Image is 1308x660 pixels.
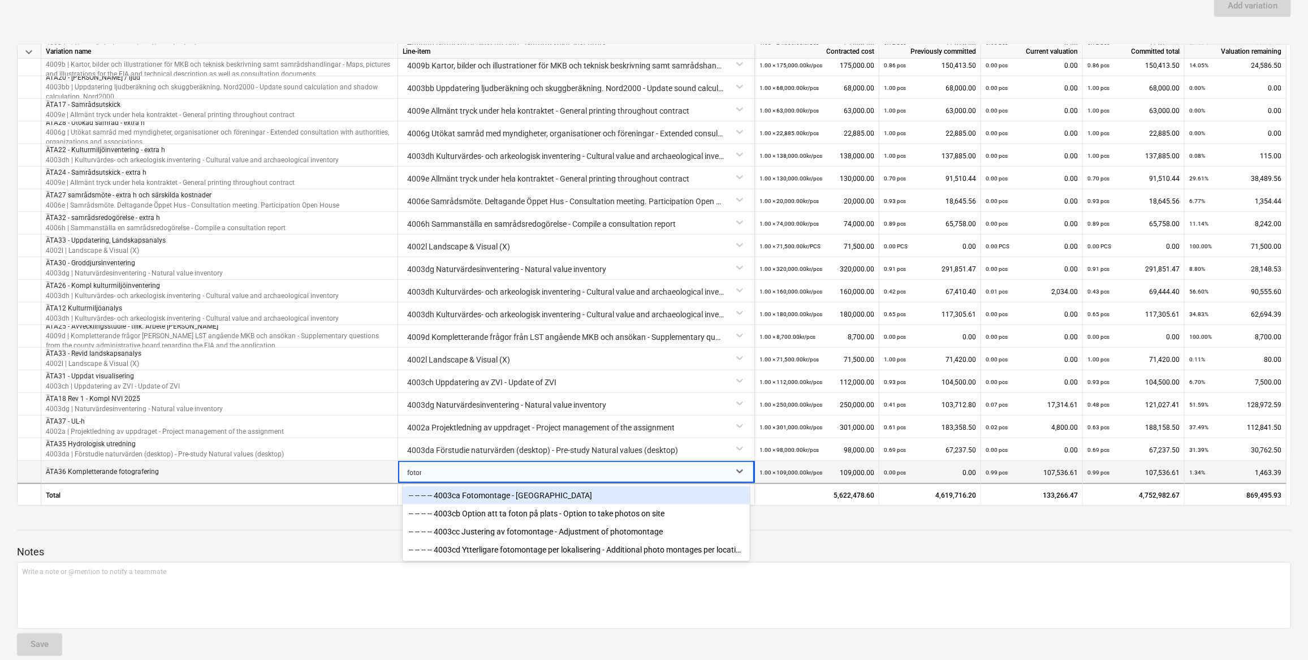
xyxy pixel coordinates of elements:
[879,483,981,506] div: 4,619,716.20
[46,394,223,404] p: ÄTA18 Rev 1 - Kompl NVI 2025
[46,381,180,391] p: 4003ch | Uppdatering av ZVI - Update of ZVI
[986,280,1078,303] div: 2,034.00
[1189,461,1281,484] div: 1,463.39
[403,486,750,504] div: -- -- -- -- 4003ca Fotomontage - Photomontage
[884,122,976,145] div: 22,885.00
[41,483,398,506] div: Total
[884,235,976,258] div: 0.00
[986,461,1078,484] div: 107,536.61
[986,189,1078,213] div: 0.00
[1087,175,1110,182] small: 0.70 pcs
[1189,99,1281,122] div: 0.00
[46,404,223,413] p: 4003dg | Naturvärdesinventering - Natural value inventory
[1087,144,1180,167] div: 137,885.00
[884,370,976,394] div: 104,500.00
[759,54,874,77] div: 175,000.00
[884,469,906,476] small: 0.00 pcs
[759,356,819,363] small: 1.00 × 71,500.00kr / pcs
[1189,167,1281,190] div: 38,489.56
[46,304,339,313] p: ÄTA12 Kulturmiljöanalys
[884,130,906,136] small: 1.00 pcs
[46,213,286,223] p: ÄTA32 - samrådsredogörelse - extra h
[1189,212,1281,235] div: 8,242.00
[1087,288,1110,295] small: 0.43 pcs
[46,236,166,245] p: ÄTA33 - Uppdatering, Landskapsanalys
[879,45,981,59] div: Previously committed
[986,175,1008,182] small: 0.00 pcs
[1189,325,1281,348] div: 8,700.00
[46,128,393,147] p: 4006g | Utökat samråd med myndigheter, organisationer och föreningar - Extended consultation with...
[986,288,1008,295] small: 0.01 pcs
[884,402,906,408] small: 0.41 pcs
[986,130,1008,136] small: 0.00 pcs
[1087,325,1180,348] div: 0.00
[884,416,976,439] div: 183,358.50
[884,311,906,317] small: 0.65 pcs
[1189,266,1205,272] small: 8.80%
[986,469,1008,476] small: 0.99 pcs
[986,311,1008,317] small: 0.00 pcs
[1189,243,1212,249] small: 100.00%
[46,200,339,210] p: 4006e | Samrådsmöte. Deltagande Öppet Hus - Consultation meeting. Participation Open House
[1189,334,1212,340] small: 100.00%
[1189,311,1208,317] small: 34.83%
[884,280,976,303] div: 67,410.40
[46,359,141,368] p: 4002l | Landscape & Visual (X)
[46,100,295,110] p: ÄTA17 - Samrådsutskick
[1189,85,1205,91] small: 0.00%
[1189,221,1208,227] small: 11.14%
[986,416,1078,439] div: 4,800.00
[1189,416,1281,439] div: 112,841.50
[759,243,821,249] small: 1.00 × 71,500.00kr / PCS
[884,212,976,235] div: 65,758.00
[1087,243,1111,249] small: 0.00 PCS
[1251,606,1308,660] iframe: Chat Widget
[884,266,906,272] small: 0.91 pcs
[986,424,1008,430] small: 0.02 pcs
[884,334,906,340] small: 0.00 pcs
[1087,122,1180,145] div: 22,885.00
[1189,153,1205,159] small: 0.08%
[1087,235,1180,258] div: 0.00
[46,258,223,268] p: ÄTA30 - Groddjursinventering
[986,107,1008,114] small: 0.00 pcs
[1087,189,1180,213] div: 18,645.56
[1189,280,1281,303] div: 90,555.60
[17,545,1291,559] p: Notes
[981,45,1083,59] div: Current valuation
[759,85,819,91] small: 1.00 × 68,000.00kr / pcs
[1189,288,1208,295] small: 56.60%
[884,303,976,326] div: 117,305.61
[1189,370,1281,394] div: 7,500.00
[1087,221,1110,227] small: 0.89 pcs
[884,189,976,213] div: 18,645.56
[46,155,339,165] p: 4003dh | Kulturvärdes- och arkeologisk inventering - Cultural value and archaeological inventory
[884,198,906,204] small: 0.93 pcs
[1087,461,1180,484] div: 107,536.61
[1087,266,1110,272] small: 0.91 pcs
[986,348,1078,371] div: 0.00
[759,198,819,204] small: 1.00 × 20,000.00kr / pcs
[403,541,750,559] div: -- -- -- -- 4003cd Ytterligare fotomontage per lokalisering - Additional photo montages per location
[884,167,976,190] div: 91,510.44
[986,122,1078,145] div: 0.00
[759,334,815,340] small: 1.00 × 8,700.00kr / pcs
[403,504,750,523] div: -- -- -- -- 4003cb Option att ta foton på plats - Option to take photos on site
[1189,379,1205,385] small: 6.70%
[1087,334,1110,340] small: 0.00 pcs
[884,221,906,227] small: 0.89 pcs
[884,175,906,182] small: 0.70 pcs
[884,153,906,159] small: 1.00 pcs
[46,245,166,255] p: 4002l | Landscape & Visual (X)
[759,221,819,227] small: 1.00 × 74,000.00kr / pcs
[46,178,295,187] p: 4009e | Allmänt tryck under hela kontraktet - General printing throughout contract
[986,266,1008,272] small: 0.00 pcs
[759,144,874,167] div: 138,000.00
[1087,348,1180,371] div: 71,420.00
[759,266,822,272] small: 1.00 × 320,000.00kr / pcs
[1185,483,1287,506] div: 869,495.93
[759,311,822,317] small: 1.00 × 180,000.00kr / pcs
[884,424,906,430] small: 0.61 pcs
[986,167,1078,190] div: 0.00
[46,331,393,351] p: 4009d | Kompletterande frågor [PERSON_NAME] LST angående MKB och ansökan - Supplementary question...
